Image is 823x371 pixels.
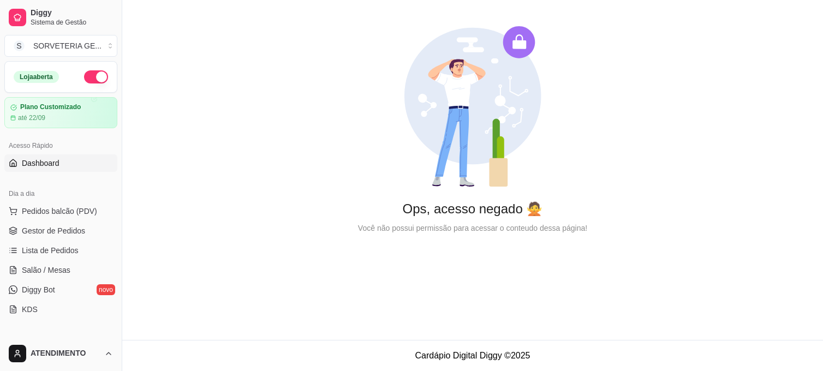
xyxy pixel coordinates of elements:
[22,225,85,236] span: Gestor de Pedidos
[4,97,117,128] a: Plano Customizadoaté 22/09
[22,265,70,276] span: Salão / Mesas
[14,40,25,51] span: S
[140,222,806,234] div: Você não possui permissão para acessar o conteudo dessa página!
[122,340,823,371] footer: Cardápio Digital Diggy © 2025
[22,206,97,217] span: Pedidos balcão (PDV)
[20,103,81,111] article: Plano Customizado
[4,202,117,220] button: Pedidos balcão (PDV)
[22,245,79,256] span: Lista de Pedidos
[140,200,806,218] div: Ops, acesso negado 🙅
[33,40,102,51] div: SORVETERIA GE ...
[4,261,117,279] a: Salão / Mesas
[4,242,117,259] a: Lista de Pedidos
[4,340,117,367] button: ATENDIMENTO
[4,222,117,240] a: Gestor de Pedidos
[31,349,100,358] span: ATENDIMENTO
[4,35,117,57] button: Select a team
[18,113,45,122] article: até 22/09
[31,8,113,18] span: Diggy
[14,71,59,83] div: Loja aberta
[4,301,117,318] a: KDS
[4,281,117,298] a: Diggy Botnovo
[22,284,55,295] span: Diggy Bot
[4,4,117,31] a: DiggySistema de Gestão
[4,331,117,349] div: Catálogo
[4,154,117,172] a: Dashboard
[22,304,38,315] span: KDS
[84,70,108,83] button: Alterar Status
[4,185,117,202] div: Dia a dia
[4,137,117,154] div: Acesso Rápido
[31,18,113,27] span: Sistema de Gestão
[22,158,59,169] span: Dashboard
